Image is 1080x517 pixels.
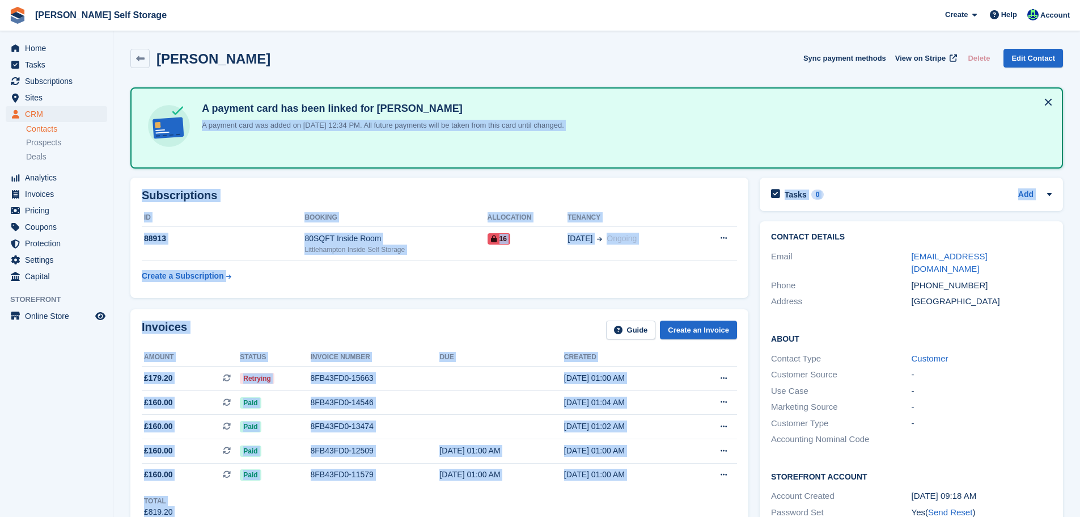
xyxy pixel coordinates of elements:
button: Delete [963,49,994,68]
img: Jenna Kennedy [1027,9,1039,20]
span: Tasks [25,57,93,73]
a: menu [6,106,107,122]
span: CRM [25,106,93,122]
div: Phone [771,279,911,292]
div: 8FB43FD0-14546 [311,397,440,409]
span: Pricing [25,203,93,218]
a: menu [6,73,107,89]
a: Customer [912,354,948,363]
a: Guide [606,321,656,339]
a: menu [6,40,107,56]
p: A payment card was added on [DATE] 12:34 PM. All future payments will be taken from this card unt... [197,120,564,131]
span: Help [1001,9,1017,20]
div: Accounting Nominal Code [771,433,911,446]
span: Account [1040,10,1070,21]
span: £160.00 [144,397,173,409]
div: Contact Type [771,352,911,365]
img: stora-icon-8386f47178a22dfd0bd8f6a31ec36ba5ce8667c1dd55bd0f319d3a0aa187defe.svg [9,7,26,24]
a: menu [6,268,107,284]
span: ( ) [925,507,975,517]
div: Marketing Source [771,401,911,414]
a: menu [6,90,107,106]
div: 0 [811,190,824,200]
span: Analytics [25,170,93,186]
a: menu [6,236,107,251]
div: 8FB43FD0-12509 [311,445,440,457]
span: View on Stripe [895,53,946,64]
a: menu [6,57,107,73]
span: £160.00 [144,421,173,432]
div: Total [144,496,173,506]
span: £160.00 [144,469,173,481]
div: [DATE] 01:00 AM [564,372,688,384]
div: [DATE] 01:00 AM [439,469,564,481]
div: Address [771,295,911,308]
h2: Contact Details [771,233,1052,242]
div: [DATE] 01:00 AM [564,445,688,457]
th: Tenancy [567,209,693,227]
span: Paid [240,397,261,409]
span: Retrying [240,373,274,384]
span: £160.00 [144,445,173,457]
div: [DATE] 01:04 AM [564,397,688,409]
div: [DATE] 09:18 AM [912,490,1052,503]
span: 16 [488,233,510,245]
div: Account Created [771,490,911,503]
div: Use Case [771,385,911,398]
th: Status [240,348,310,367]
img: card-linked-ebf98d0992dc2aeb22e95c0e3c79077019eb2392cfd83c6a337811c24bc77127.svg [145,102,193,150]
span: Home [25,40,93,56]
a: menu [6,170,107,186]
span: Settings [25,252,93,268]
span: Paid [240,469,261,481]
a: Send Reset [928,507,972,517]
span: Paid [240,421,261,432]
a: Preview store [94,309,107,323]
a: Contacts [26,124,107,134]
th: ID [142,209,304,227]
span: Sites [25,90,93,106]
div: - [912,368,1052,381]
button: Sync payment methods [803,49,886,68]
div: - [912,401,1052,414]
div: [GEOGRAPHIC_DATA] [912,295,1052,308]
span: Capital [25,268,93,284]
span: Prospects [26,137,61,148]
th: Amount [142,348,240,367]
span: £179.20 [144,372,173,384]
span: Ongoing [607,234,637,243]
a: menu [6,308,107,324]
th: Booking [304,209,487,227]
span: Storefront [10,294,113,305]
div: - [912,385,1052,398]
div: [DATE] 01:00 AM [564,469,688,481]
th: Allocation [488,209,568,227]
div: 88913 [142,233,304,245]
a: Create an Invoice [660,321,737,339]
span: Online Store [25,308,93,324]
a: menu [6,203,107,218]
div: [PHONE_NUMBER] [912,279,1052,292]
a: [PERSON_NAME] Self Storage [31,6,171,24]
h2: [PERSON_NAME] [156,51,270,66]
span: Deals [26,152,46,162]
h2: Storefront Account [771,470,1052,482]
div: [DATE] 01:02 AM [564,421,688,432]
h2: Invoices [142,321,187,339]
div: Email [771,250,911,276]
div: 8FB43FD0-11579 [311,469,440,481]
div: - [912,417,1052,430]
div: [DATE] 01:00 AM [439,445,564,457]
div: 8FB43FD0-13474 [311,421,440,432]
div: Customer Source [771,368,911,381]
a: View on Stripe [891,49,959,68]
div: Littlehampton Inside Self Storage [304,245,487,255]
span: Coupons [25,219,93,235]
span: Subscriptions [25,73,93,89]
th: Created [564,348,688,367]
h2: Tasks [785,190,807,200]
a: menu [6,252,107,268]
span: [DATE] [567,233,592,245]
a: Prospects [26,137,107,149]
h2: Subscriptions [142,189,737,202]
